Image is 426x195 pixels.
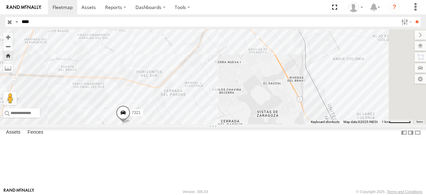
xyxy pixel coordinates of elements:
[343,120,378,124] span: Map data ©2025 INEGI
[24,128,47,137] label: Fences
[311,120,339,124] button: Keyboard shortcuts
[416,121,423,123] a: Terms
[3,128,24,137] label: Assets
[401,128,407,137] label: Dock Summary Table to the Left
[414,128,421,137] label: Hide Summary Table
[183,190,208,194] div: Version: 305.03
[3,42,13,51] button: Zoom out
[407,128,414,137] label: Dock Summary Table to the Right
[7,5,41,10] img: rand-logo.svg
[415,74,426,84] label: Map Settings
[356,190,422,194] div: © Copyright 2025 -
[4,188,34,195] a: Visit our Website
[382,120,389,124] span: 1 km
[399,17,413,27] label: Search Filter Options
[380,120,413,124] button: Map Scale: 1 km per 61 pixels
[389,2,400,13] i: ?
[14,17,19,27] label: Search Query
[346,2,365,12] div: MANUEL HERNANDEZ
[3,51,13,60] button: Zoom Home
[3,63,13,73] label: Measure
[3,33,13,42] button: Zoom in
[3,92,17,105] button: Drag Pegman onto the map to open Street View
[387,190,422,194] a: Terms and Conditions
[132,110,141,115] span: 7321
